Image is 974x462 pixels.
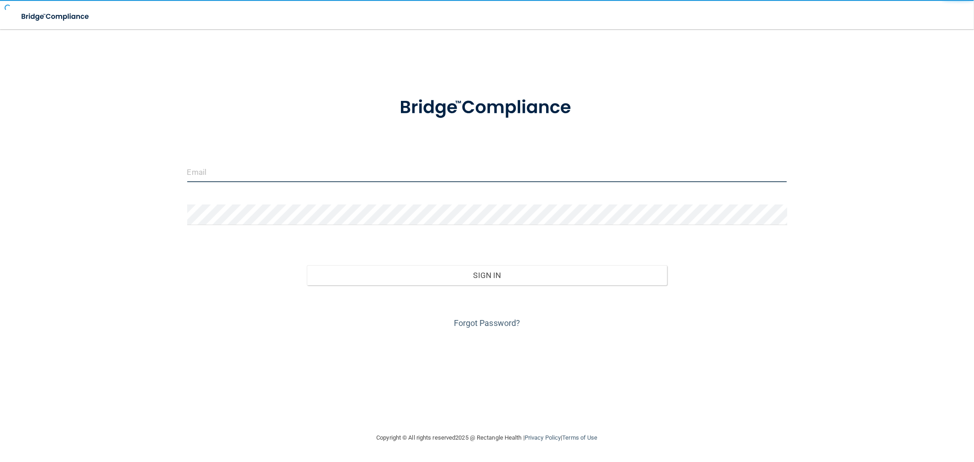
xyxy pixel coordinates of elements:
input: Email [187,162,787,182]
img: bridge_compliance_login_screen.278c3ca4.svg [381,84,594,131]
a: Privacy Policy [525,434,561,441]
div: Copyright © All rights reserved 2025 @ Rectangle Health | | [321,423,654,452]
button: Sign In [307,265,667,285]
img: bridge_compliance_login_screen.278c3ca4.svg [14,7,98,26]
a: Terms of Use [562,434,597,441]
a: Forgot Password? [454,318,521,328]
